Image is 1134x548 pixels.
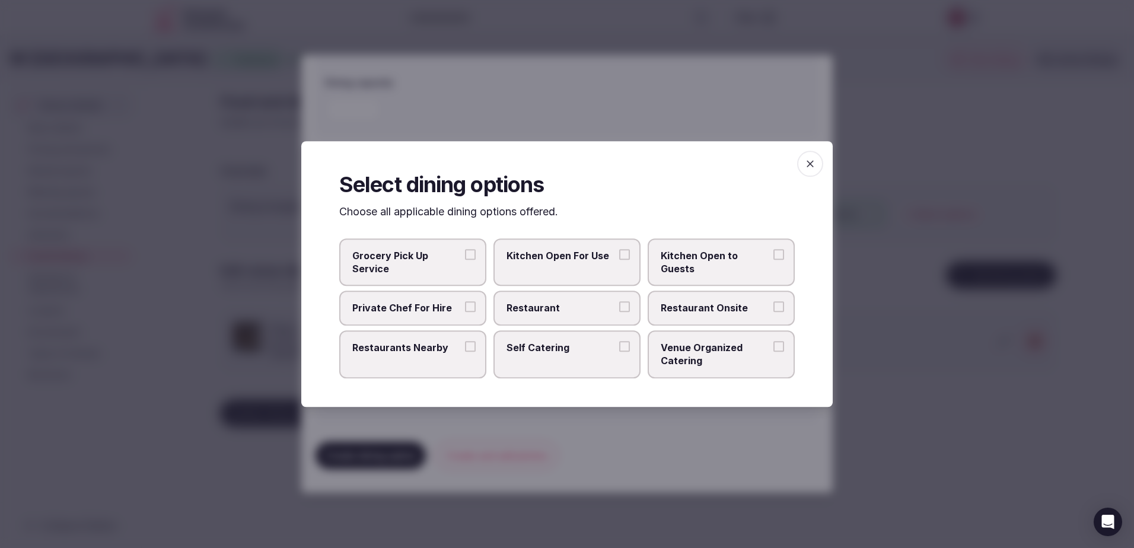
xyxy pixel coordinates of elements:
button: Kitchen Open to Guests [773,249,784,260]
button: Restaurant [619,302,630,313]
h2: Select dining options [339,170,795,199]
span: Restaurants Nearby [352,341,461,354]
button: Kitchen Open For Use [619,249,630,260]
span: Self Catering [507,341,616,354]
span: Restaurant Onsite [661,302,770,315]
p: Choose all applicable dining options offered. [339,205,795,219]
button: Venue Organized Catering [773,341,784,352]
button: Restaurants Nearby [465,341,476,352]
span: Restaurant [507,302,616,315]
button: Private Chef For Hire [465,302,476,313]
span: Kitchen Open to Guests [661,249,770,276]
button: Self Catering [619,341,630,352]
span: Kitchen Open For Use [507,249,616,262]
button: Grocery Pick Up Service [465,249,476,260]
span: Private Chef For Hire [352,302,461,315]
button: Restaurant Onsite [773,302,784,313]
span: Venue Organized Catering [661,341,770,368]
span: Grocery Pick Up Service [352,249,461,276]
